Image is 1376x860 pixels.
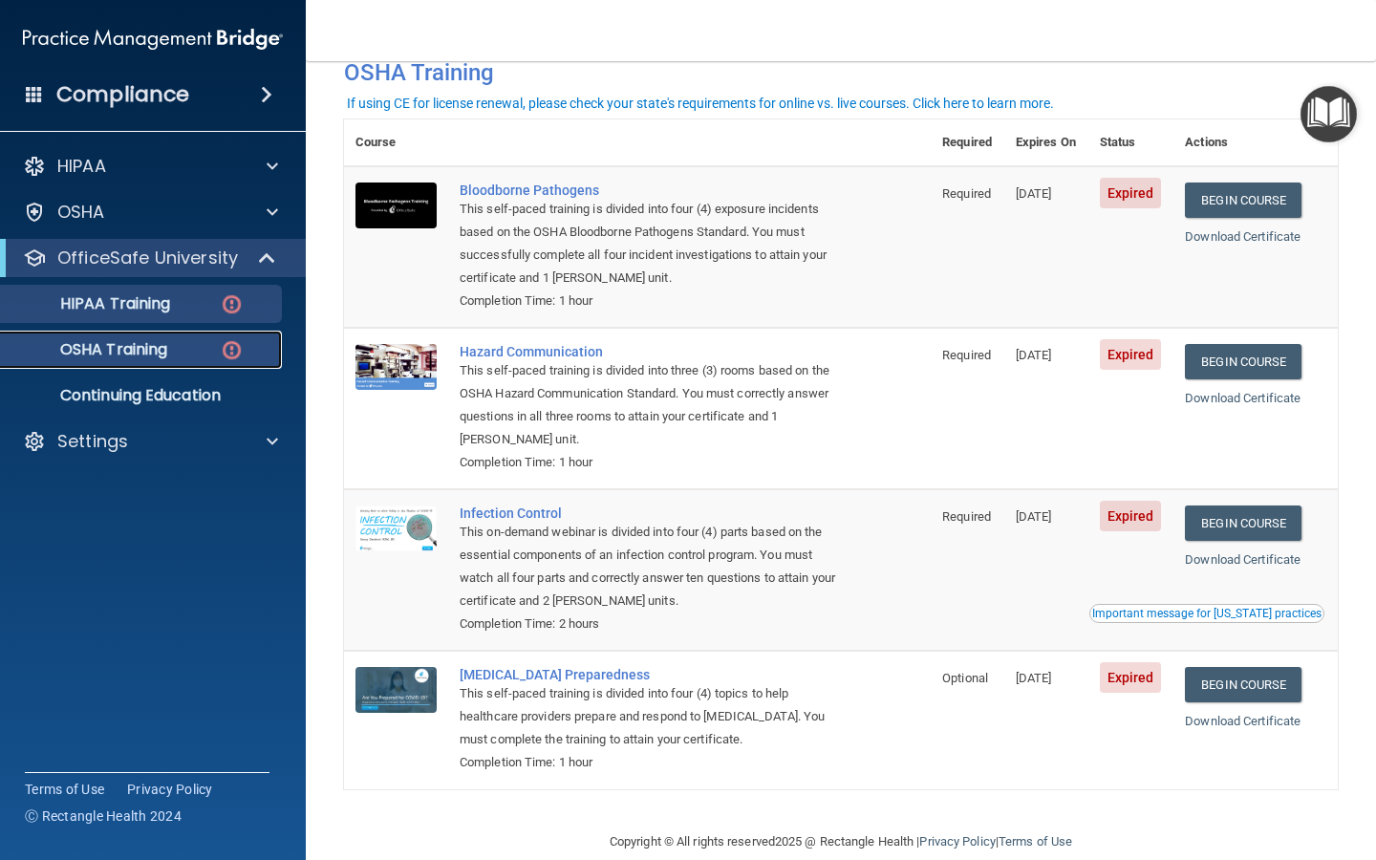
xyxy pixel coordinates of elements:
div: This on-demand webinar is divided into four (4) parts based on the essential components of an inf... [460,521,835,613]
a: Begin Course [1185,667,1301,702]
span: Expired [1100,339,1162,370]
span: Expired [1100,662,1162,693]
img: danger-circle.6113f641.png [220,338,244,362]
span: Expired [1100,178,1162,208]
th: Expires On [1004,119,1088,166]
a: Bloodborne Pathogens [460,183,835,198]
span: Required [942,509,991,524]
p: HIPAA Training [12,294,170,313]
a: Begin Course [1185,344,1301,379]
div: This self-paced training is divided into four (4) topics to help healthcare providers prepare and... [460,682,835,751]
p: Continuing Education [12,386,273,405]
div: This self-paced training is divided into three (3) rooms based on the OSHA Hazard Communication S... [460,359,835,451]
th: Status [1088,119,1174,166]
span: [DATE] [1016,186,1052,201]
a: Privacy Policy [919,834,995,849]
h4: OSHA Training [344,59,1338,86]
a: Infection Control [460,505,835,521]
p: OSHA [57,201,105,224]
span: [DATE] [1016,509,1052,524]
a: Download Certificate [1185,229,1301,244]
a: OSHA [23,201,278,224]
p: OfficeSafe University [57,247,238,269]
th: Course [344,119,448,166]
a: Hazard Communication [460,344,835,359]
span: Required [942,186,991,201]
h4: Compliance [56,81,189,108]
p: HIPAA [57,155,106,178]
span: Ⓒ Rectangle Health 2024 [25,806,182,826]
a: Download Certificate [1185,391,1301,405]
th: Required [931,119,1004,166]
span: [DATE] [1016,348,1052,362]
div: If using CE for license renewal, please check your state's requirements for online vs. live cours... [347,97,1054,110]
a: Begin Course [1185,183,1301,218]
a: HIPAA [23,155,278,178]
span: Required [942,348,991,362]
span: [DATE] [1016,671,1052,685]
div: Important message for [US_STATE] practices [1092,608,1322,619]
div: Completion Time: 1 hour [460,751,835,774]
a: Download Certificate [1185,552,1301,567]
a: Download Certificate [1185,714,1301,728]
img: danger-circle.6113f641.png [220,292,244,316]
a: Privacy Policy [127,780,213,799]
span: Expired [1100,501,1162,531]
button: Read this if you are a dental practitioner in the state of CA [1089,604,1324,623]
button: If using CE for license renewal, please check your state's requirements for online vs. live cours... [344,94,1057,113]
span: Optional [942,671,988,685]
p: OSHA Training [12,340,167,359]
a: Settings [23,430,278,453]
div: Completion Time: 1 hour [460,451,835,474]
a: [MEDICAL_DATA] Preparedness [460,667,835,682]
div: Completion Time: 2 hours [460,613,835,635]
a: Terms of Use [999,834,1072,849]
img: PMB logo [23,20,283,58]
a: Begin Course [1185,505,1301,541]
button: Open Resource Center [1301,86,1357,142]
div: Completion Time: 1 hour [460,290,835,312]
a: Terms of Use [25,780,104,799]
a: OfficeSafe University [23,247,277,269]
p: Settings [57,430,128,453]
div: This self-paced training is divided into four (4) exposure incidents based on the OSHA Bloodborne... [460,198,835,290]
th: Actions [1173,119,1338,166]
